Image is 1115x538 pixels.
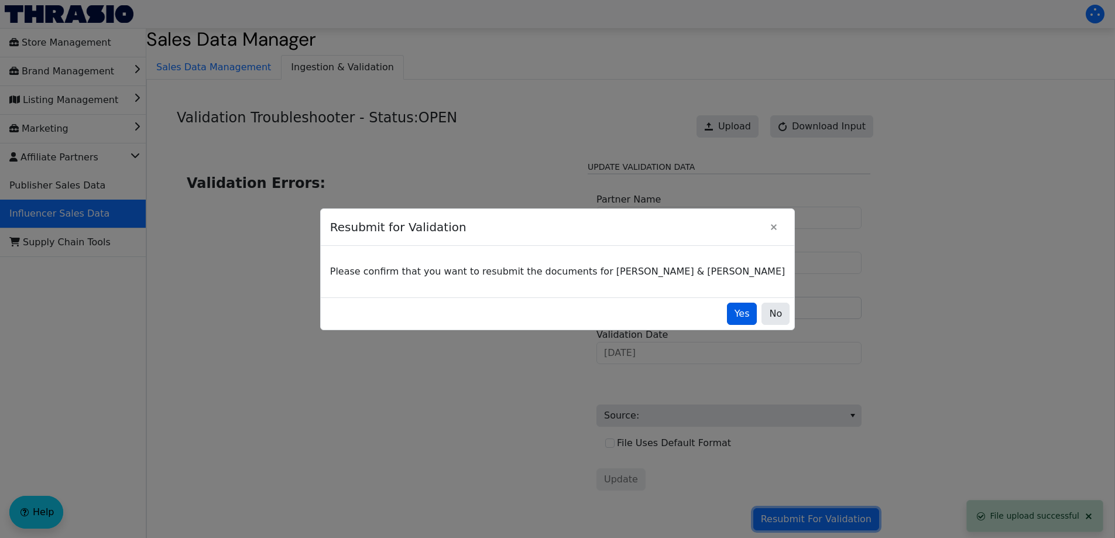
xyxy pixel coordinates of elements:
button: Close [763,216,785,238]
span: Yes [735,307,750,321]
p: Please confirm that you want to resubmit the documents for [PERSON_NAME] & [PERSON_NAME] [330,265,785,279]
button: No [761,303,790,325]
button: Yes [727,303,757,325]
span: No [769,307,782,321]
span: Resubmit for Validation [330,213,763,242]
